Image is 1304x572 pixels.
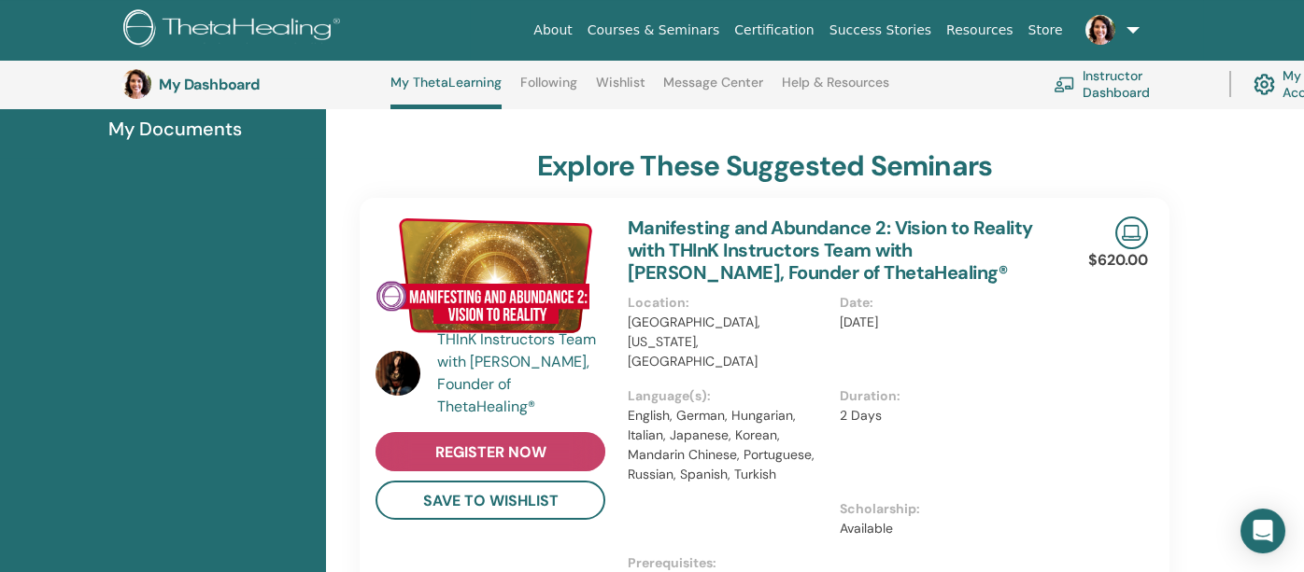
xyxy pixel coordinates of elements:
a: Help & Resources [782,75,889,105]
a: THInK Instructors Team with [PERSON_NAME], Founder of ThetaHealing® [437,328,610,418]
p: $620.00 [1088,249,1148,272]
p: [GEOGRAPHIC_DATA], [US_STATE], [GEOGRAPHIC_DATA] [628,313,829,371]
a: Wishlist [596,75,645,105]
a: Success Stories [822,13,939,48]
a: Courses & Seminars [580,13,728,48]
p: Available [840,519,1041,538]
p: Duration : [840,386,1041,406]
h3: explore these suggested seminars [537,149,992,183]
img: chalkboard-teacher.svg [1054,77,1075,92]
a: Store [1021,13,1070,48]
img: default.jpg [121,69,151,99]
img: default.jpg [1085,15,1115,45]
img: logo.png [123,9,347,51]
a: Certification [727,13,821,48]
p: 2 Days [840,406,1041,426]
img: cog.svg [1254,69,1275,100]
span: register now [435,442,546,462]
img: Live Online Seminar [1115,216,1148,249]
a: About [526,13,579,48]
img: default.jpg [376,351,420,396]
p: [DATE] [840,313,1041,332]
a: My ThetaLearning [390,75,502,109]
a: Message Center [663,75,763,105]
h3: My Dashboard [159,76,346,93]
a: Instructor Dashboard [1054,63,1207,105]
button: save to wishlist [376,481,605,520]
p: Date : [840,293,1041,313]
p: Location : [628,293,829,313]
a: register now [376,432,605,471]
p: Language(s) : [628,386,829,406]
a: Manifesting and Abundance 2: Vision to Reality with THInK Instructors Team with [PERSON_NAME], Fo... [628,216,1032,285]
span: My Documents [108,115,242,143]
p: English, German, Hungarian, Italian, Japanese, Korean, Mandarin Chinese, Portuguese, Russian, Spa... [628,406,829,484]
div: Open Intercom Messenger [1240,509,1285,553]
p: Scholarship : [840,499,1041,519]
img: Manifesting and Abundance 2: Vision to Reality [376,216,605,334]
a: Following [520,75,577,105]
a: Resources [939,13,1021,48]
